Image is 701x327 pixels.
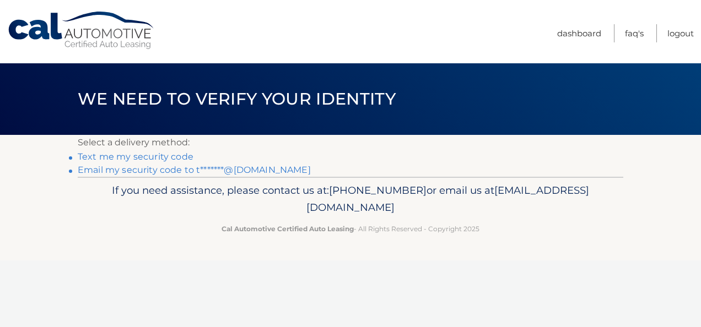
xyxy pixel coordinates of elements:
[625,24,644,42] a: FAQ's
[78,135,623,150] p: Select a delivery method:
[78,89,396,109] span: We need to verify your identity
[557,24,601,42] a: Dashboard
[85,182,616,217] p: If you need assistance, please contact us at: or email us at
[7,11,156,50] a: Cal Automotive
[667,24,694,42] a: Logout
[85,223,616,235] p: - All Rights Reserved - Copyright 2025
[222,225,354,233] strong: Cal Automotive Certified Auto Leasing
[78,151,193,162] a: Text me my security code
[78,165,311,175] a: Email my security code to t*******@[DOMAIN_NAME]
[329,184,427,197] span: [PHONE_NUMBER]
